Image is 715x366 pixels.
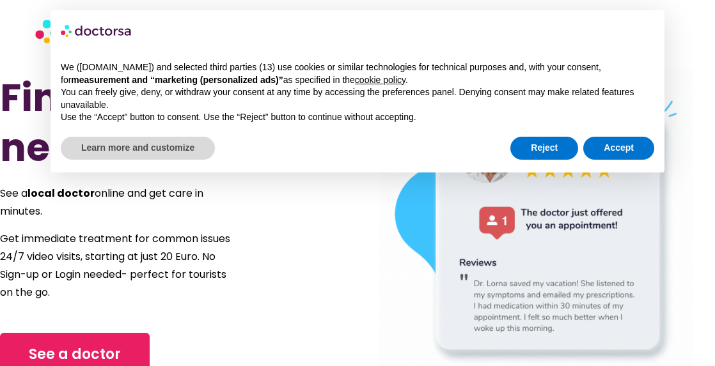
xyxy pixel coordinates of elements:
button: Reject [510,137,578,160]
p: You can freely give, deny, or withdraw your consent at any time by accessing the preferences pane... [61,86,654,111]
button: Learn more and customize [61,137,215,160]
button: Accept [583,137,654,160]
strong: measurement and “marketing (personalized ads)” [71,75,283,85]
span: See a doctor [29,344,121,365]
p: Use the “Accept” button to consent. Use the “Reject” button to continue without accepting. [61,111,654,124]
p: We ([DOMAIN_NAME]) and selected third parties (13) use cookies or similar technologies for techni... [61,61,654,86]
strong: local doctor [27,186,95,201]
a: cookie policy [355,75,405,85]
img: logo [61,20,132,41]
